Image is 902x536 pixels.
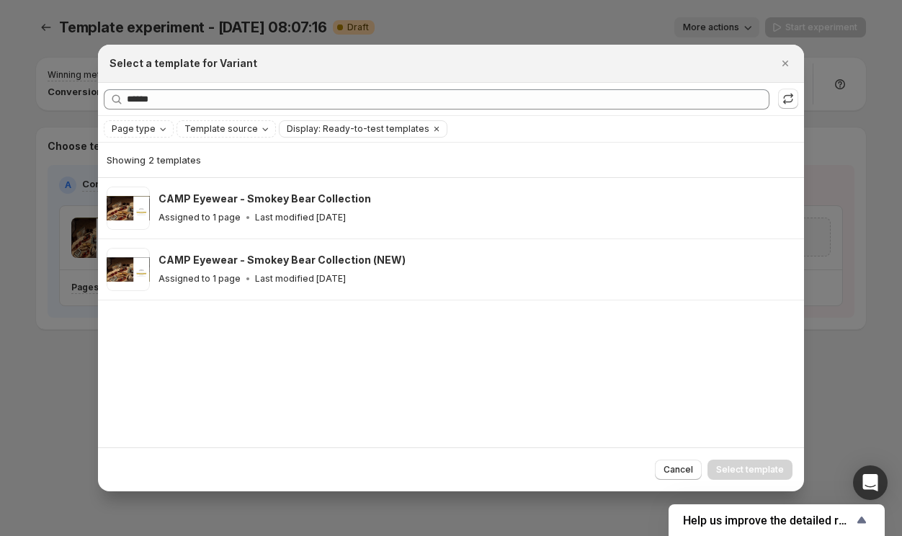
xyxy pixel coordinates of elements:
p: Assigned to 1 page [158,273,241,285]
button: Template source [177,121,275,137]
span: Template source [184,123,258,135]
button: Show survey - Help us improve the detailed report for A/B campaigns [683,512,870,529]
span: Display: Ready-to-test templates [287,123,429,135]
button: Clear [429,121,444,137]
button: Cancel [655,460,702,480]
span: Showing 2 templates [107,154,201,166]
h3: CAMP Eyewear - Smokey Bear Collection (NEW) [158,253,406,267]
h3: CAMP Eyewear - Smokey Bear Collection [158,192,371,206]
button: Close [775,53,795,73]
span: Cancel [664,464,693,475]
p: Assigned to 1 page [158,212,241,223]
span: Help us improve the detailed report for A/B campaigns [683,514,853,527]
h2: Select a template for Variant [110,56,257,71]
button: Display: Ready-to-test templates [280,121,429,137]
span: Page type [112,123,156,135]
div: Open Intercom Messenger [853,465,888,500]
button: Page type [104,121,173,137]
p: Last modified [DATE] [255,212,346,223]
p: Last modified [DATE] [255,273,346,285]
